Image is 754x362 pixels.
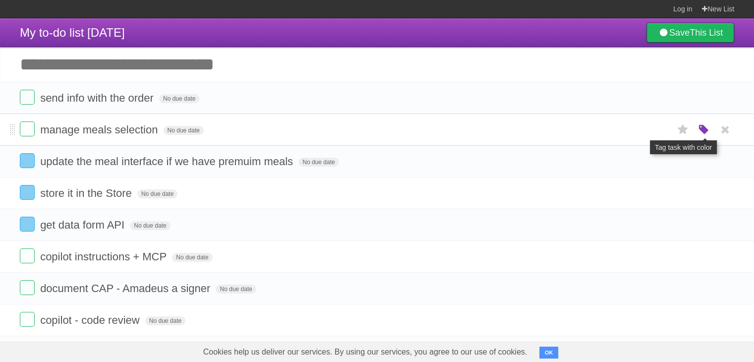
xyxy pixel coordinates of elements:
span: No due date [172,253,212,262]
span: No due date [137,189,177,198]
label: Done [20,90,35,105]
span: copilot instructions + MCP [40,250,169,263]
a: SaveThis List [646,23,734,43]
span: document CAP - Amadeus a signer [40,282,213,295]
label: Done [20,121,35,136]
span: update the meal interface if we have premuim meals [40,155,295,168]
span: send info with the order [40,92,156,104]
label: Done [20,248,35,263]
span: get data form API [40,219,127,231]
span: No due date [298,158,339,167]
span: No due date [216,285,256,294]
label: Done [20,153,35,168]
label: Done [20,217,35,232]
label: Done [20,280,35,295]
span: copilot - code review [40,314,142,326]
span: No due date [164,126,204,135]
button: OK [539,347,559,359]
label: Done [20,312,35,327]
span: No due date [130,221,170,230]
label: Star task [674,121,693,138]
b: This List [690,28,723,38]
span: No due date [145,316,185,325]
span: Cookies help us deliver our services. By using our services, you agree to our use of cookies. [193,342,537,362]
span: My to-do list [DATE] [20,26,125,39]
span: store it in the Store [40,187,134,199]
span: No due date [159,94,199,103]
span: manage meals selection [40,123,160,136]
label: Done [20,185,35,200]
